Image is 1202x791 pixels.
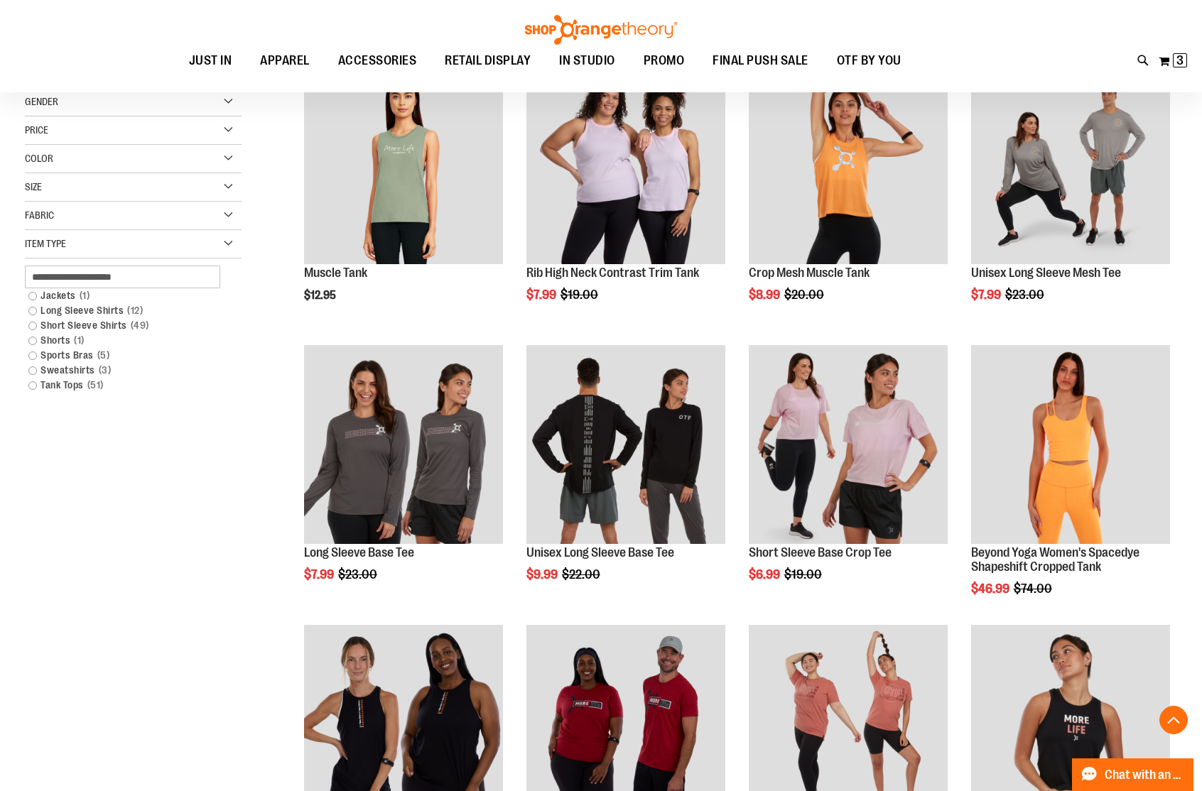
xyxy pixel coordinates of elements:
[70,333,88,348] span: 1
[95,363,115,378] span: 3
[749,345,948,546] a: Product image for Short Sleeve Base Crop Tee
[1072,758,1194,791] button: Chat with an Expert
[749,567,782,582] span: $6.99
[25,153,53,164] span: Color
[519,338,732,618] div: product
[545,45,629,77] a: IN STUDIO
[21,303,229,318] a: Long Sleeve Shirts12
[175,45,247,77] a: JUST IN
[562,567,602,582] span: $22.00
[25,124,48,136] span: Price
[964,58,1177,337] div: product
[823,45,916,77] a: OTF BY YOU
[784,567,824,582] span: $19.00
[338,45,417,77] span: ACCESSORIES
[971,545,1139,574] a: Beyond Yoga Women's Spacedye Shapeshift Cropped Tank
[25,181,42,192] span: Size
[749,65,948,266] a: Crop Mesh Muscle Tank primary image
[971,65,1170,266] a: Unisex Long Sleeve Mesh Tee primary image
[971,288,1003,302] span: $7.99
[127,318,153,333] span: 49
[21,333,229,348] a: Shorts1
[21,378,229,393] a: Tank Tops51
[742,338,955,618] div: product
[304,266,367,280] a: Muscle Tank
[971,345,1170,544] img: Product image for Beyond Yoga Womens Spacedye Shapeshift Cropped Tank
[526,567,560,582] span: $9.99
[25,209,54,221] span: Fabric
[21,363,229,378] a: Sweatshirts3
[84,378,107,393] span: 51
[431,45,545,77] a: RETAIL DISPLAY
[784,288,826,302] span: $20.00
[25,238,66,249] span: Item Type
[94,348,114,363] span: 5
[297,338,510,618] div: product
[297,58,510,337] div: product
[713,45,808,77] span: FINAL PUSH SALE
[304,65,503,266] a: Muscle TankNEW
[304,345,503,544] img: Product image for Long Sleeve Base Tee
[338,567,379,582] span: $23.00
[526,65,725,266] a: Rib Tank w/ Contrast Binding primary image
[304,289,338,302] span: $12.95
[971,582,1012,596] span: $46.99
[304,545,414,560] a: Long Sleeve Base Tee
[971,345,1170,546] a: Product image for Beyond Yoga Womens Spacedye Shapeshift Cropped Tank
[246,45,324,77] a: APPAREL
[559,45,615,77] span: IN STUDIO
[561,288,600,302] span: $19.00
[1105,768,1185,782] span: Chat with an Expert
[260,45,310,77] span: APPAREL
[526,545,674,560] a: Unisex Long Sleeve Base Tee
[749,545,892,560] a: Short Sleeve Base Crop Tee
[25,96,58,107] span: Gender
[189,45,232,77] span: JUST IN
[21,288,229,303] a: Jackets1
[526,266,699,280] a: Rib High Neck Contrast Trim Tank
[964,338,1177,632] div: product
[526,288,558,302] span: $7.99
[749,266,870,280] a: Crop Mesh Muscle Tank
[1005,288,1046,302] span: $23.00
[971,65,1170,263] img: Unisex Long Sleeve Mesh Tee primary image
[644,45,685,77] span: PROMO
[749,345,948,544] img: Product image for Short Sleeve Base Crop Tee
[324,45,431,77] a: ACCESSORIES
[742,58,955,337] div: product
[1159,706,1188,734] button: Back To Top
[304,345,503,546] a: Product image for Long Sleeve Base Tee
[445,45,531,77] span: RETAIL DISPLAY
[749,288,782,302] span: $8.99
[76,288,94,303] span: 1
[519,58,732,337] div: product
[629,45,699,77] a: PROMO
[837,45,901,77] span: OTF BY YOU
[21,348,229,363] a: Sports Bras5
[124,303,146,318] span: 12
[526,345,725,544] img: Product image for Unisex Long Sleeve Base Tee
[749,65,948,263] img: Crop Mesh Muscle Tank primary image
[698,45,823,77] a: FINAL PUSH SALE
[526,345,725,546] a: Product image for Unisex Long Sleeve Base Tee
[21,318,229,333] a: Short Sleeve Shirts49
[304,65,503,263] img: Muscle Tank
[523,15,679,45] img: Shop Orangetheory
[971,266,1121,280] a: Unisex Long Sleeve Mesh Tee
[526,65,725,263] img: Rib Tank w/ Contrast Binding primary image
[304,567,336,582] span: $7.99
[1014,582,1054,596] span: $74.00
[1176,53,1184,67] span: 3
